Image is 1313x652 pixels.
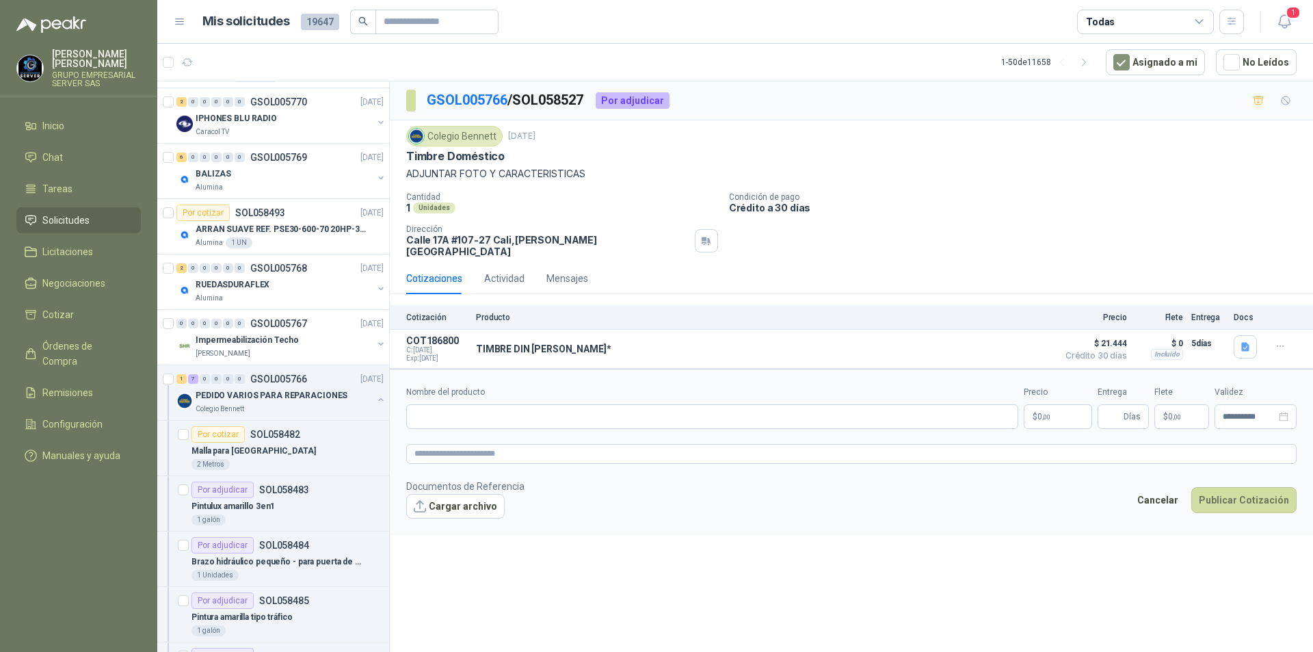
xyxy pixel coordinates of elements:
[176,282,193,298] img: Company Logo
[250,430,300,439] p: SOL058482
[250,153,307,162] p: GSOL005769
[157,476,389,532] a: Por adjudicarSOL058483Pintulux amarillo 3en11 galón
[1216,49,1297,75] button: No Leídos
[1098,386,1149,399] label: Entrega
[200,97,210,107] div: 0
[42,276,105,291] span: Negociaciones
[409,129,424,144] img: Company Logo
[259,485,309,495] p: SOL058483
[211,97,222,107] div: 0
[191,537,254,553] div: Por adjudicar
[191,482,254,498] div: Por adjudicar
[406,224,689,234] p: Dirección
[360,262,384,275] p: [DATE]
[188,319,198,328] div: 0
[476,343,611,354] p: TIMBRE DIN [PERSON_NAME]*
[1024,386,1092,399] label: Precio
[16,443,141,469] a: Manuales y ayuda
[1106,49,1205,75] button: Asignado a mi
[250,374,307,384] p: GSOL005766
[546,271,588,286] div: Mensajes
[176,205,230,221] div: Por cotizar
[360,207,384,220] p: [DATE]
[196,112,277,125] p: IPHONES BLU RADIO
[196,293,223,304] p: Alumina
[157,587,389,642] a: Por adjudicarSOL058485Pintura amarilla tipo tráfico1 galón
[176,226,193,243] img: Company Logo
[200,319,210,328] div: 0
[235,97,245,107] div: 0
[596,92,669,109] div: Por adjudicar
[196,404,244,415] p: Colegio Bennett
[1154,386,1209,399] label: Flete
[16,176,141,202] a: Tareas
[200,153,210,162] div: 0
[427,90,585,111] p: / SOL058527
[1130,487,1186,513] button: Cancelar
[42,417,103,432] span: Configuración
[406,149,505,164] p: Timbre Doméstico
[259,596,309,605] p: SOL058485
[42,339,128,369] span: Órdenes de Compra
[508,130,535,143] p: [DATE]
[259,540,309,550] p: SOL058484
[358,16,368,26] span: search
[1037,413,1050,421] span: 0
[191,445,316,458] p: Malla para [GEOGRAPHIC_DATA]
[16,144,141,170] a: Chat
[42,150,63,165] span: Chat
[42,448,120,463] span: Manuales y ayuda
[1234,313,1261,322] p: Docs
[191,592,254,609] div: Por adjudicar
[1024,404,1092,429] p: $0,00
[16,333,141,374] a: Órdenes de Compra
[223,374,233,384] div: 0
[16,411,141,437] a: Configuración
[16,207,141,233] a: Solicitudes
[406,234,689,257] p: Calle 17A #107-27 Cali , [PERSON_NAME][GEOGRAPHIC_DATA]
[1059,335,1127,352] span: $ 21.444
[250,263,307,273] p: GSOL005768
[406,494,505,519] button: Cargar archivo
[191,500,275,513] p: Pintulux amarillo 3en1
[157,421,389,476] a: Por cotizarSOL058482Malla para [GEOGRAPHIC_DATA]2 Metros
[1215,386,1297,399] label: Validez
[1059,352,1127,360] span: Crédito 30 días
[235,374,245,384] div: 0
[1135,313,1183,322] p: Flete
[196,127,229,138] p: Caracol TV
[200,374,210,384] div: 0
[427,92,507,108] a: GSOL005766
[211,263,222,273] div: 0
[196,168,231,181] p: BALIZAS
[191,611,293,624] p: Pintura amarilla tipo tráfico
[157,532,389,587] a: Por adjudicarSOL058484Brazo hidráulico pequeño - para puerta de aproxi.80k1 Unidades
[42,385,93,400] span: Remisiones
[1001,51,1095,73] div: 1 - 50 de 11658
[188,97,198,107] div: 0
[406,354,468,363] span: Exp: [DATE]
[191,556,362,569] p: Brazo hidráulico pequeño - para puerta de aproxi.80k
[176,153,187,162] div: 6
[16,380,141,406] a: Remisiones
[360,373,384,386] p: [DATE]
[176,319,187,328] div: 0
[1173,413,1181,421] span: ,00
[1191,487,1297,513] button: Publicar Cotización
[196,223,366,236] p: ARRAN SUAVE REF. PSE30-600-70 20HP-30A
[16,113,141,139] a: Inicio
[1168,413,1181,421] span: 0
[729,202,1308,213] p: Crédito a 30 días
[1191,335,1225,352] p: 5 días
[301,14,339,30] span: 19647
[360,317,384,330] p: [DATE]
[176,337,193,354] img: Company Logo
[52,71,141,88] p: GRUPO EMPRESARIAL SERVER SAS
[235,208,285,218] p: SOL058493
[196,237,223,248] p: Alumina
[406,271,462,286] div: Cotizaciones
[406,126,503,146] div: Colegio Bennett
[176,393,193,409] img: Company Logo
[188,153,198,162] div: 0
[191,459,230,470] div: 2 Metros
